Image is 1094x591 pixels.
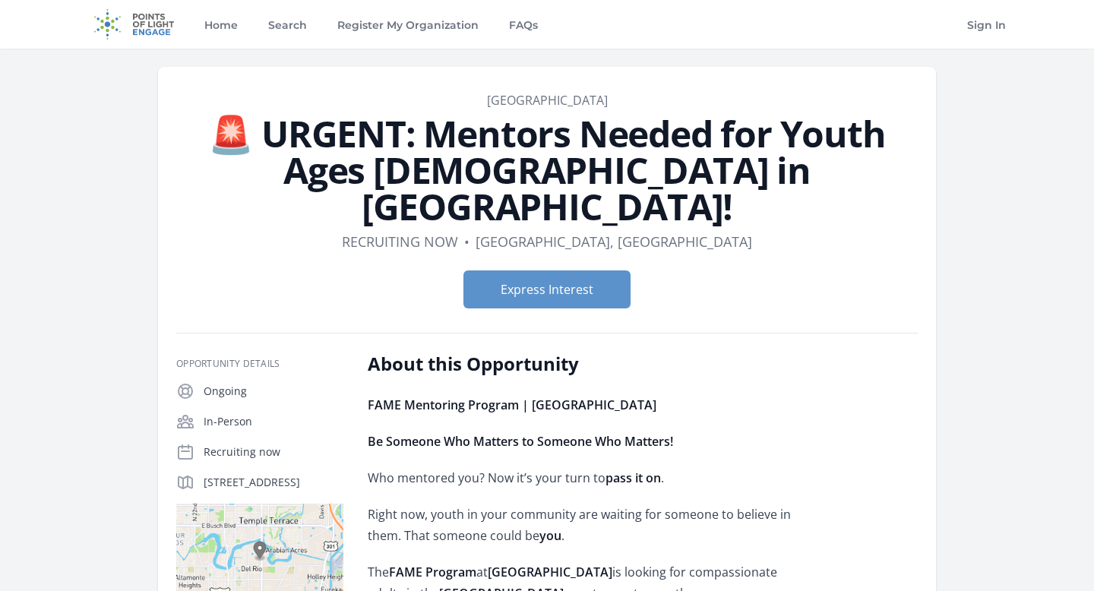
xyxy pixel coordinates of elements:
strong: [GEOGRAPHIC_DATA] [488,564,612,580]
p: Right now, youth in your community are waiting for someone to believe in them. That someone could... [368,504,812,546]
strong: Be Someone Who Matters to Someone Who Matters! [368,433,673,450]
p: Who mentored you? Now it’s your turn to . [368,467,812,488]
dd: [GEOGRAPHIC_DATA], [GEOGRAPHIC_DATA] [476,231,752,252]
strong: pass it on [605,469,661,486]
button: Express Interest [463,270,631,308]
p: [STREET_ADDRESS] [204,475,343,490]
h3: Opportunity Details [176,358,343,370]
h2: About this Opportunity [368,352,812,376]
strong: FAME Program [389,564,476,580]
div: • [464,231,470,252]
h1: 🚨 URGENT: Mentors Needed for Youth Ages [DEMOGRAPHIC_DATA] in [GEOGRAPHIC_DATA]! [176,115,918,225]
dd: Recruiting now [342,231,458,252]
p: In-Person [204,414,343,429]
a: [GEOGRAPHIC_DATA] [487,92,608,109]
p: Ongoing [204,384,343,399]
p: Recruiting now [204,444,343,460]
strong: FAME Mentoring Program | [GEOGRAPHIC_DATA] [368,397,656,413]
strong: you [539,527,561,544]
